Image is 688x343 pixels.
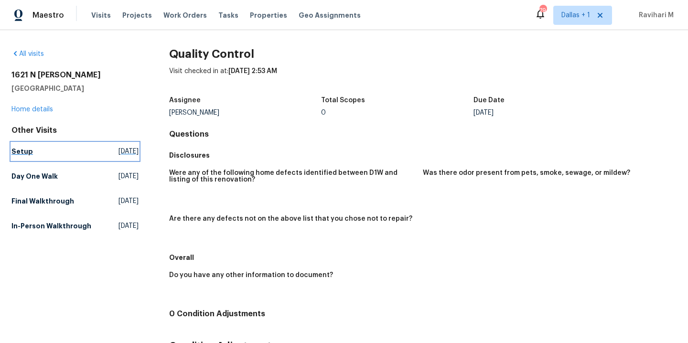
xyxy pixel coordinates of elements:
[118,196,139,206] span: [DATE]
[118,147,139,156] span: [DATE]
[169,49,677,59] h2: Quality Control
[321,97,365,104] h5: Total Scopes
[11,171,58,181] h5: Day One Walk
[299,11,361,20] span: Geo Assignments
[11,126,139,135] div: Other Visits
[250,11,287,20] span: Properties
[423,170,630,176] h5: Was there odor present from pets, smoke, sewage, or mildew?
[11,196,74,206] h5: Final Walkthrough
[91,11,111,20] span: Visits
[11,84,139,93] h5: [GEOGRAPHIC_DATA]
[473,97,505,104] h5: Due Date
[169,170,415,183] h5: Were any of the following home defects identified between D1W and listing of this renovation?
[122,11,152,20] span: Projects
[118,171,139,181] span: [DATE]
[539,6,546,15] div: 79
[169,109,322,116] div: [PERSON_NAME]
[169,215,412,222] h5: Are there any defects not on the above list that you chose not to repair?
[169,129,677,139] h4: Questions
[11,51,44,57] a: All visits
[11,221,91,231] h5: In-Person Walkthrough
[11,143,139,160] a: Setup[DATE]
[228,68,277,75] span: [DATE] 2:53 AM
[163,11,207,20] span: Work Orders
[473,109,626,116] div: [DATE]
[11,168,139,185] a: Day One Walk[DATE]
[218,12,238,19] span: Tasks
[169,272,333,279] h5: Do you have any other information to document?
[32,11,64,20] span: Maestro
[321,109,473,116] div: 0
[11,70,139,80] h2: 1621 N [PERSON_NAME]
[11,147,33,156] h5: Setup
[169,309,677,319] h4: 0 Condition Adjustments
[561,11,590,20] span: Dallas + 1
[635,11,674,20] span: Ravihari M
[169,97,201,104] h5: Assignee
[169,66,677,91] div: Visit checked in at:
[11,217,139,235] a: In-Person Walkthrough[DATE]
[11,106,53,113] a: Home details
[169,253,677,262] h5: Overall
[169,150,677,160] h5: Disclosures
[11,193,139,210] a: Final Walkthrough[DATE]
[118,221,139,231] span: [DATE]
